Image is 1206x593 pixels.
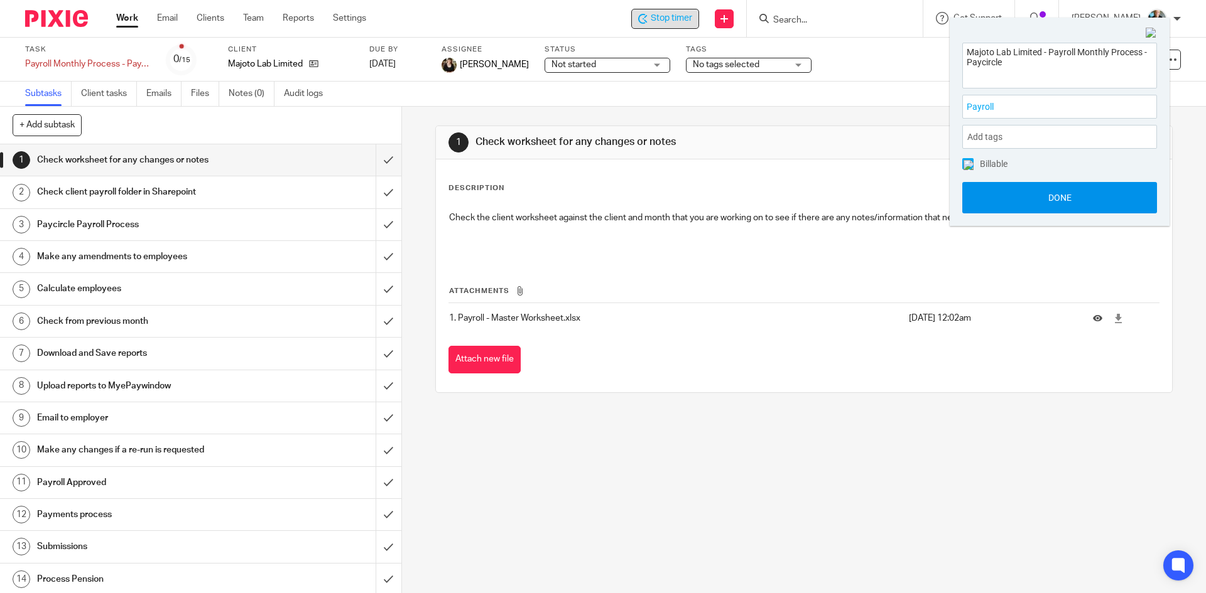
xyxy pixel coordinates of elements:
span: No tags selected [693,60,759,69]
a: Download [1114,312,1123,324]
h1: Upload reports to MyePaywindow [37,377,254,395]
div: 5 [13,280,30,298]
div: 4 [13,248,30,265]
div: 6 [13,313,30,330]
label: Task [25,45,151,55]
label: Tags [686,45,812,55]
img: Helen%20Campbell.jpeg [442,58,457,73]
textarea: Majoto Lab Limited - Payroll Monthly Process - Paycircle [963,43,1156,84]
h1: Make any amendments to employees [37,247,254,266]
div: Payroll Monthly Process - Paycircle [25,58,151,70]
h1: Paycircle Payroll Process [37,215,254,234]
a: Team [243,12,264,24]
div: Majoto Lab Limited - Payroll Monthly Process - Paycircle [631,9,699,29]
input: Search [772,15,885,26]
a: Settings [333,12,366,24]
h1: Download and Save reports [37,344,254,363]
h1: Payroll Approved [37,473,254,492]
a: Clients [197,12,224,24]
a: Notes (0) [229,82,274,106]
div: 3 [13,216,30,233]
p: Check the client worksheet against the client and month that you are working on to see if there a... [449,211,1158,224]
p: 1. Payroll - Master Worksheet.xlsx [449,312,902,324]
div: 8 [13,377,30,395]
h1: Calculate employees [37,279,254,298]
img: Pixie [25,10,88,27]
div: 14 [13,570,30,588]
label: Due by [369,45,426,55]
p: [PERSON_NAME] [1072,12,1141,24]
button: + Add subtask [13,114,82,136]
a: Emails [146,82,182,106]
div: 1 [13,151,30,169]
span: Add tags [967,127,1009,147]
a: Files [191,82,219,106]
div: 11 [13,474,30,491]
h1: Check worksheet for any changes or notes [37,151,254,169]
h1: Email to employer [37,409,254,427]
label: Status [545,45,670,55]
small: /15 [179,56,190,63]
button: Attach new file [448,346,521,374]
div: 7 [13,345,30,362]
h1: Check client payroll folder in Sharepoint [37,183,254,201]
a: Subtasks [25,82,72,106]
a: Client tasks [81,82,137,106]
span: [DATE] [369,60,396,68]
span: Stop timer [651,12,692,25]
div: 12 [13,506,30,523]
div: 10 [13,441,30,459]
div: 9 [13,409,30,427]
a: Email [157,12,178,24]
button: Done [962,182,1157,213]
div: 2 [13,184,30,201]
p: [DATE] 12:02am [909,312,1074,324]
img: checked.png [964,160,974,170]
p: Majoto Lab Limited [228,58,303,70]
div: 0 [173,52,190,67]
h1: Make any changes if a re-run is requested [37,441,254,459]
p: Description [448,183,504,193]
a: Work [116,12,138,24]
h1: Process Pension [37,570,254,589]
h1: Payments process [37,505,254,524]
a: Audit logs [284,82,332,106]
label: Client [228,45,354,55]
div: 1 [448,132,469,152]
span: Not started [551,60,596,69]
h1: Check worksheet for any changes or notes [475,136,831,149]
span: Get Support [953,14,1002,23]
span: Billable [980,159,1008,168]
h1: Submissions [37,537,254,556]
img: nicky-partington.jpg [1147,9,1167,29]
img: Close [1146,28,1157,39]
label: Assignee [442,45,529,55]
span: [PERSON_NAME] [460,58,529,71]
h1: Check from previous month [37,312,254,331]
span: Payroll [967,100,1125,114]
span: Attachments [449,287,509,294]
a: Reports [283,12,314,24]
div: 13 [13,538,30,555]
